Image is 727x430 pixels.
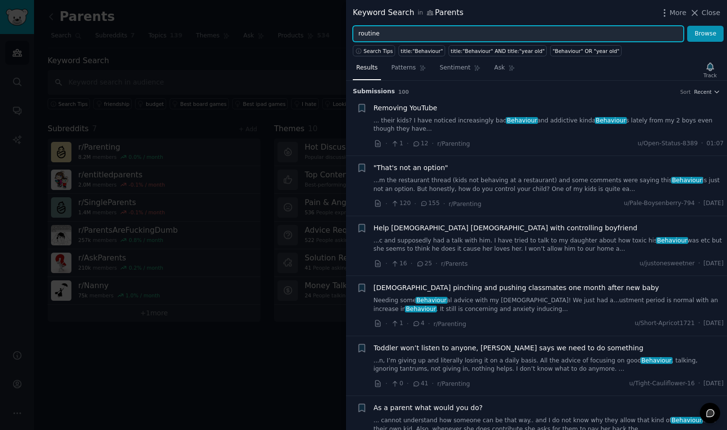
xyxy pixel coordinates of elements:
[707,139,724,148] span: 01:07
[687,26,724,42] button: Browse
[374,223,638,233] a: Help [DEMOGRAPHIC_DATA] [DEMOGRAPHIC_DATA] with controlling boyfriend
[698,259,700,268] span: ·
[391,319,403,328] span: 1
[702,8,720,18] span: Close
[704,199,724,208] span: [DATE]
[698,379,700,388] span: ·
[374,103,437,113] a: Removing YouTube
[550,45,622,56] a: "Behaviour" OR "year old"
[449,201,481,207] span: r/Parenting
[374,117,724,134] a: ... their kids? I have noticed increasingly badBehaviourand addictive kindaBehaviours lately from...
[420,199,440,208] span: 155
[353,60,381,80] a: Results
[440,64,470,72] span: Sentiment
[640,259,695,268] span: u/justonesweetner
[690,8,720,18] button: Close
[391,139,403,148] span: 1
[411,258,413,269] span: ·
[670,8,687,18] span: More
[405,306,437,312] span: Behaviour
[416,259,432,268] span: 25
[432,378,433,389] span: ·
[374,237,724,254] a: ...c and supposedly had a talk with him. I have tried to talk to my daughter about how toxic hisB...
[694,88,711,95] span: Recent
[401,48,443,54] div: title:"Behaviour"
[374,403,483,413] a: As a parent what would you do?
[701,139,703,148] span: ·
[353,7,464,19] div: Keyword Search Parents
[353,26,684,42] input: Try a keyword related to your business
[698,199,700,208] span: ·
[553,48,620,54] div: "Behaviour" OR "year old"
[437,140,470,147] span: r/Parenting
[704,259,724,268] span: [DATE]
[374,283,659,293] a: [DEMOGRAPHIC_DATA] pinching and pushing classmates one month after new baby
[435,258,437,269] span: ·
[374,296,724,313] a: Needing someBehavioural advice with my [DEMOGRAPHIC_DATA]! We just had a...ustment period is norm...
[433,321,466,327] span: r/Parenting
[374,163,449,173] a: "That's not an option"
[391,64,415,72] span: Patterns
[391,379,403,388] span: 0
[494,64,505,72] span: Ask
[638,139,698,148] span: u/Open-Status-8389
[353,87,395,96] span: Submission s
[356,64,378,72] span: Results
[694,88,720,95] button: Recent
[680,88,691,95] div: Sort
[417,9,423,17] span: in
[412,379,428,388] span: 41
[374,343,643,353] a: Toddler won’t listen to anyone, [PERSON_NAME] says we need to do something
[698,319,700,328] span: ·
[437,380,470,387] span: r/Parenting
[407,378,409,389] span: ·
[671,177,703,184] span: Behaviour
[391,259,407,268] span: 16
[353,45,395,56] button: Search Tips
[385,258,387,269] span: ·
[414,199,416,209] span: ·
[412,139,428,148] span: 12
[385,138,387,149] span: ·
[432,138,433,149] span: ·
[704,319,724,328] span: [DATE]
[595,117,627,124] span: Behaviour
[363,48,393,54] span: Search Tips
[443,199,445,209] span: ·
[385,199,387,209] span: ·
[398,89,409,95] span: 100
[659,8,687,18] button: More
[428,319,430,329] span: ·
[398,45,445,56] a: title:"Behaviour"
[391,199,411,208] span: 120
[374,357,724,374] a: ...n, I’m giving up and literally losing it on a daily basis. All the advice of focusing on goodB...
[656,237,688,244] span: Behaviour
[385,319,387,329] span: ·
[385,378,387,389] span: ·
[436,60,484,80] a: Sentiment
[704,379,724,388] span: [DATE]
[388,60,429,80] a: Patterns
[374,176,724,193] a: ...m the restaurant thread (kids not behaving at a restaurant) and some comments were saying this...
[506,117,538,124] span: Behaviour
[415,297,448,304] span: Behaviour
[640,357,673,364] span: Behaviour
[441,260,468,267] span: r/Parents
[635,319,695,328] span: u/Short-Apricot1721
[407,319,409,329] span: ·
[407,138,409,149] span: ·
[491,60,519,80] a: Ask
[451,48,545,54] div: title:"Behaviour" AND title:"year old"
[624,199,695,208] span: u/Pale-Boysenberry-794
[671,417,703,424] span: Behaviour
[449,45,547,56] a: title:"Behaviour" AND title:"year old"
[412,319,424,328] span: 4
[629,379,695,388] span: u/Tight-Cauliflower-16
